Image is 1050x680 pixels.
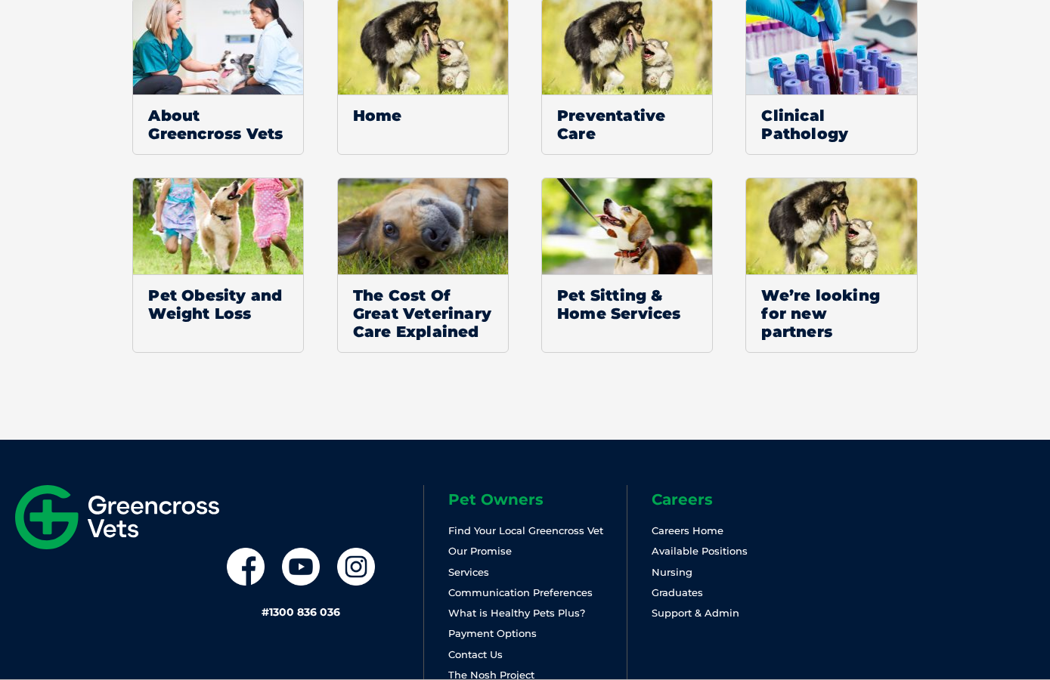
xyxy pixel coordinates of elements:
[262,605,269,619] span: #
[746,178,917,274] img: Default Thumbnail
[745,178,917,353] a: Default ThumbnailWe’re looking for new partners
[542,274,712,334] span: Pet Sitting & Home Services
[448,648,503,660] a: Contact Us
[337,178,509,353] a: The Cost Of Great Veterinary Care Explained
[541,178,713,353] a: Pet Sitting & Home Services
[132,178,304,353] a: Pet Obesity and Weight Loss
[652,607,739,619] a: Support & Admin
[652,545,748,557] a: Available Positions
[652,524,723,536] a: Careers Home
[133,94,303,154] span: About Greencross Vets
[338,274,508,352] span: The Cost Of Great Veterinary Care Explained
[448,524,603,536] a: Find Your Local Greencross Vet
[448,627,537,639] a: Payment Options
[652,492,831,507] h6: Careers
[448,566,489,578] a: Services
[338,94,508,136] span: Home
[448,607,585,619] a: What is Healthy Pets Plus?
[746,94,916,154] span: Clinical Pathology
[448,492,627,507] h6: Pet Owners
[262,605,340,619] a: #1300 836 036
[133,274,303,334] span: Pet Obesity and Weight Loss
[652,566,692,578] a: Nursing
[448,586,593,598] a: Communication Preferences
[746,274,916,352] span: We’re looking for new partners
[652,586,703,598] a: Graduates
[542,94,712,154] span: Preventative Care
[448,545,512,557] a: Our Promise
